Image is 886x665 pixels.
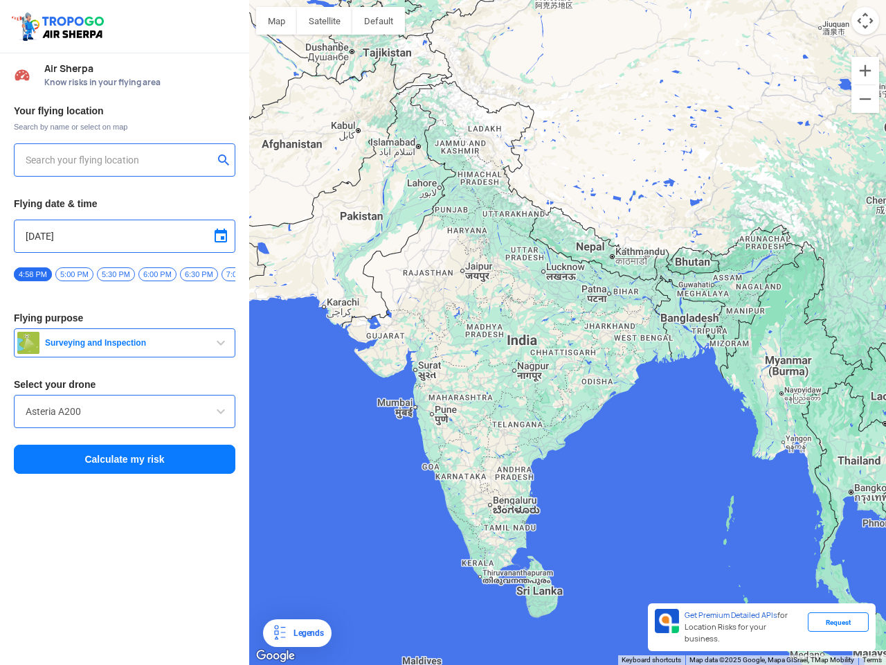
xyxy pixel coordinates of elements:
[622,655,681,665] button: Keyboard shortcuts
[138,267,177,281] span: 6:00 PM
[851,7,879,35] button: Map camera controls
[39,337,213,348] span: Surveying and Inspection
[655,609,679,633] img: Premium APIs
[14,106,235,116] h3: Your flying location
[14,313,235,323] h3: Flying purpose
[685,610,777,620] span: Get Premium Detailed APIs
[14,267,52,281] span: 4:58 PM
[271,625,288,641] img: Legends
[14,380,235,389] h3: Select your drone
[26,152,213,168] input: Search your flying location
[851,57,879,85] button: Zoom in
[26,228,224,245] input: Select Date
[288,625,323,641] div: Legends
[862,656,882,664] a: Terms
[808,612,869,632] div: Request
[44,63,235,74] span: Air Sherpa
[221,267,260,281] span: 7:00 PM
[17,332,39,354] img: survey.png
[97,267,135,281] span: 5:30 PM
[679,609,808,646] div: for Location Risks for your business.
[297,7,352,35] button: Show satellite imagery
[851,85,879,113] button: Zoom out
[10,10,109,42] img: ic_tgdronemaps.svg
[14,66,30,83] img: Risk Scores
[253,647,298,665] a: Open this area in Google Maps (opens a new window)
[689,656,854,664] span: Map data ©2025 Google, Mapa GISrael, TMap Mobility
[55,267,93,281] span: 5:00 PM
[253,647,298,665] img: Google
[14,199,235,209] h3: Flying date & time
[180,267,218,281] span: 6:30 PM
[14,328,235,357] button: Surveying and Inspection
[14,121,235,132] span: Search by name or select on map
[256,7,297,35] button: Show street map
[14,445,235,474] button: Calculate my risk
[26,403,224,420] input: Search by name or Brand
[44,77,235,88] span: Know risks in your flying area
